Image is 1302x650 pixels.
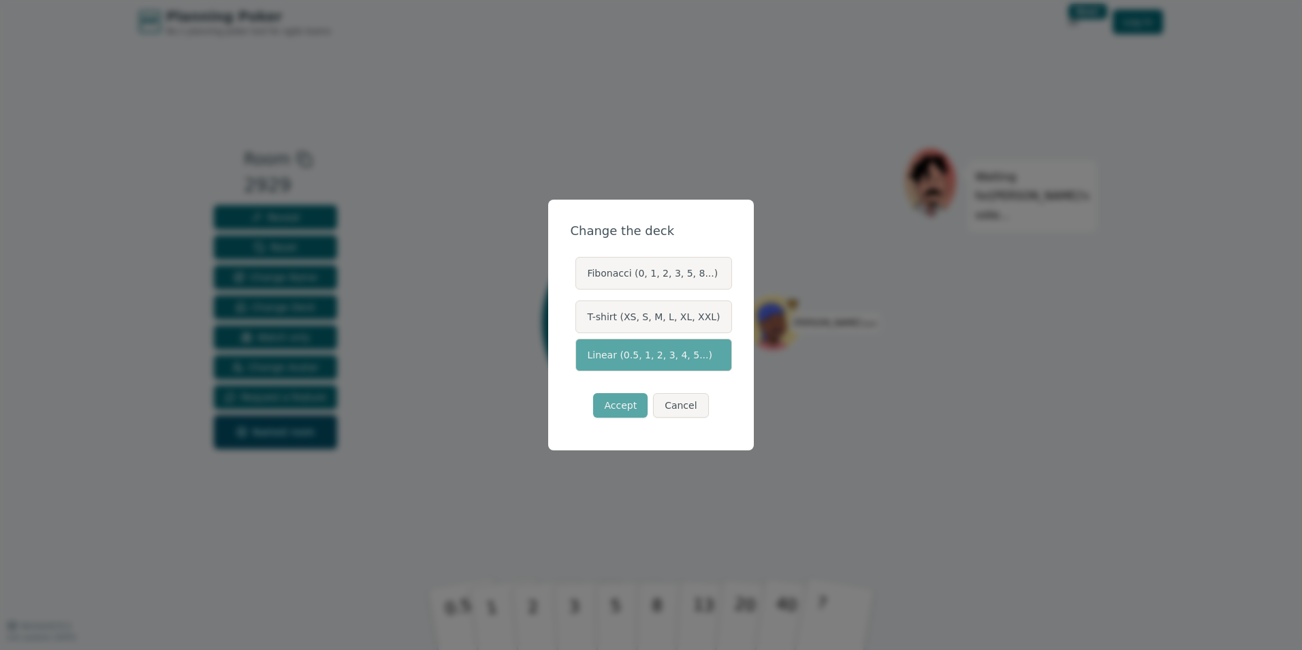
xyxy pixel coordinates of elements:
label: T-shirt (XS, S, M, L, XL, XXL) [575,300,731,333]
label: Fibonacci (0, 1, 2, 3, 5, 8...) [575,257,731,290]
button: Cancel [653,393,708,418]
label: Linear (0.5, 1, 2, 3, 4, 5...) [575,339,731,371]
button: Accept [593,393,648,418]
div: Change the deck [570,221,731,241]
